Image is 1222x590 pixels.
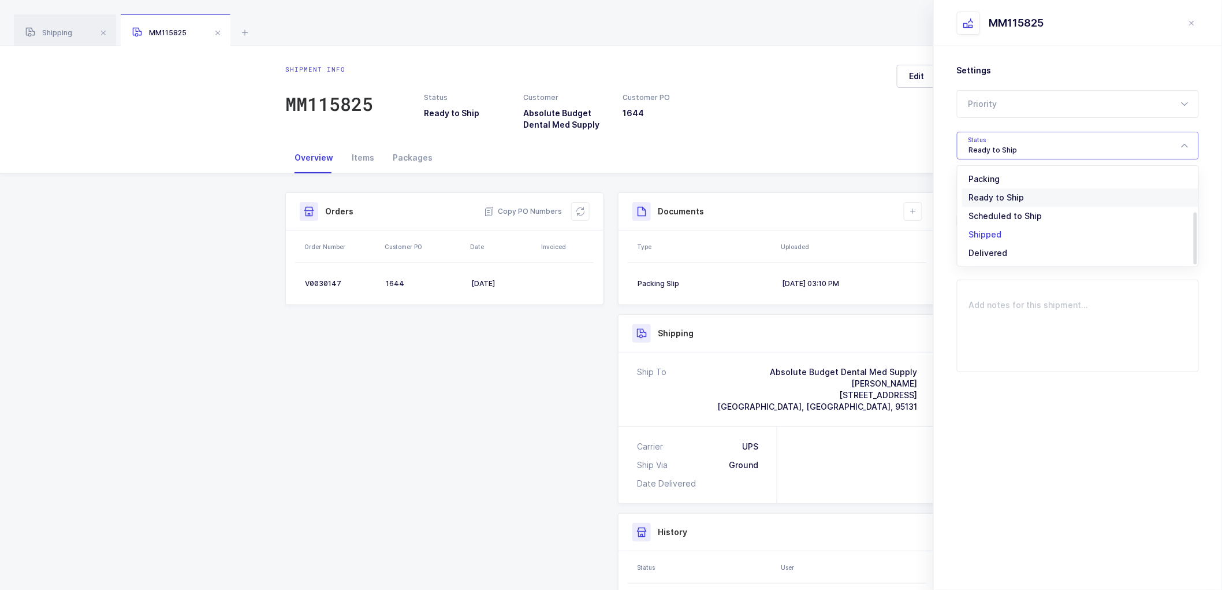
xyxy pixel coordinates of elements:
button: Copy PO Numbers [484,206,562,217]
div: [DATE] [471,279,533,288]
div: Date Delivered [637,478,701,489]
h3: Ready to Ship [424,107,509,119]
h3: Orders [325,206,353,217]
button: Edit [897,65,937,88]
div: [STREET_ADDRESS] [717,389,917,401]
button: close drawer [1185,16,1199,30]
div: MM115825 [989,16,1044,30]
div: Date [470,242,534,251]
div: Status [637,563,774,572]
div: [PERSON_NAME] [717,378,917,389]
div: Items [342,142,383,173]
div: Uploaded [781,242,923,251]
span: [GEOGRAPHIC_DATA], [GEOGRAPHIC_DATA], 95131 [717,402,917,411]
h3: 1644 [623,107,709,119]
div: Invoiced [541,242,591,251]
span: Delivered [969,248,1008,258]
div: Packages [383,142,442,173]
div: Ship Via [637,459,672,471]
div: Customer PO [623,92,709,103]
div: Carrier [637,441,668,452]
div: [DATE] 03:10 PM [782,279,917,288]
div: Absolute Budget Dental Med Supply [717,366,917,378]
h3: Absolute Budget Dental Med Supply [523,107,609,131]
h3: Documents [658,206,704,217]
span: Shipped [969,229,1002,239]
div: V0030147 [305,279,377,288]
div: Order Number [304,242,378,251]
span: Scheduled to Ship [969,211,1042,221]
div: 1644 [386,279,462,288]
div: Status [424,92,509,103]
div: Shipment info [285,65,373,74]
div: Packing Slip [638,279,773,288]
span: Packing [969,174,1000,184]
span: Shipping [25,28,72,37]
h3: Shipping [658,328,694,339]
span: Ready to Ship [969,192,1024,202]
div: Customer PO [385,242,463,251]
div: User [781,563,923,572]
div: Customer [523,92,609,103]
div: Type [637,242,774,251]
div: Overview [285,142,342,173]
span: MM115825 [132,28,187,37]
div: UPS [742,441,758,452]
h3: Settings [957,65,1199,76]
div: Ground [729,459,758,471]
h3: History [658,526,687,538]
span: Edit [909,70,925,82]
div: Ship To [637,366,666,413]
